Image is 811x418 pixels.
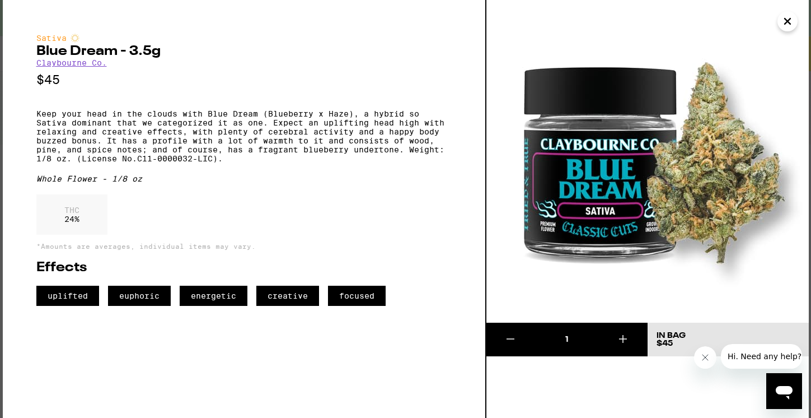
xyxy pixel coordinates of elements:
[36,109,452,163] p: Keep your head in the clouds with Blue Dream (Blueberry x Haze), a hybrid so Sativa dominant that...
[180,286,247,306] span: energetic
[36,286,99,306] span: uplifted
[256,286,319,306] span: creative
[36,243,452,250] p: *Amounts are averages, individual items may vary.
[108,286,171,306] span: euphoric
[36,174,452,183] div: Whole Flower - 1/8 oz
[328,286,386,306] span: focused
[721,344,802,369] iframe: Message from company
[657,332,686,340] div: In Bag
[535,334,599,345] div: 1
[36,45,452,58] h2: Blue Dream - 3.5g
[36,261,452,275] h2: Effects
[36,58,107,67] a: Claybourne Co.
[766,373,802,409] iframe: Button to launch messaging window
[36,73,452,87] p: $45
[71,34,79,43] img: sativaColor.svg
[36,194,107,235] div: 24 %
[694,346,716,369] iframe: Close message
[36,34,452,43] div: Sativa
[777,11,798,31] button: Close
[64,206,79,215] p: THC
[657,340,673,347] span: $45
[648,323,809,356] button: In Bag$45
